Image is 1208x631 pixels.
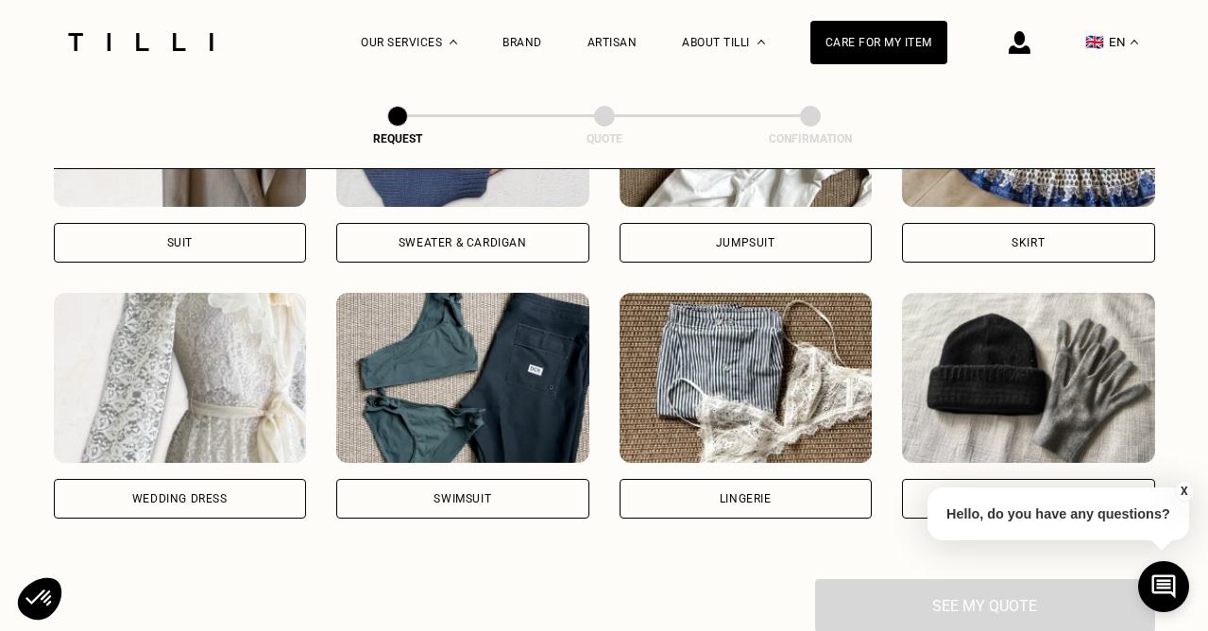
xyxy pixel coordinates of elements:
[716,132,905,145] div: Confirmation
[510,132,699,145] div: Quote
[1012,237,1045,248] div: Skirt
[132,493,228,504] div: Wedding dress
[757,40,765,44] img: About dropdown menu
[450,40,457,44] img: Dropdown menu
[810,21,947,64] a: Care for my item
[167,237,193,248] div: Suit
[1085,33,1104,51] span: 🇬🇧
[1009,31,1030,54] img: login icon
[587,36,638,49] a: Artisan
[902,293,1155,463] img: Tilli retouche votre Accessories
[1131,40,1138,44] img: menu déroulant
[927,487,1189,540] p: Hello, do you have any questions?
[336,293,589,463] img: Tilli retouche votre Swimsuit
[434,493,491,504] div: Swimsuit
[303,132,492,145] div: Request
[61,33,220,51] img: Tilli seamstress service logo
[399,237,527,248] div: Sweater & cardigan
[502,36,542,49] a: Brand
[720,493,772,504] div: Lingerie
[54,293,307,463] img: Tilli retouche votre Wedding dress
[716,237,775,248] div: Jumpsuit
[1175,481,1194,502] button: X
[620,293,873,463] img: Tilli retouche votre Lingerie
